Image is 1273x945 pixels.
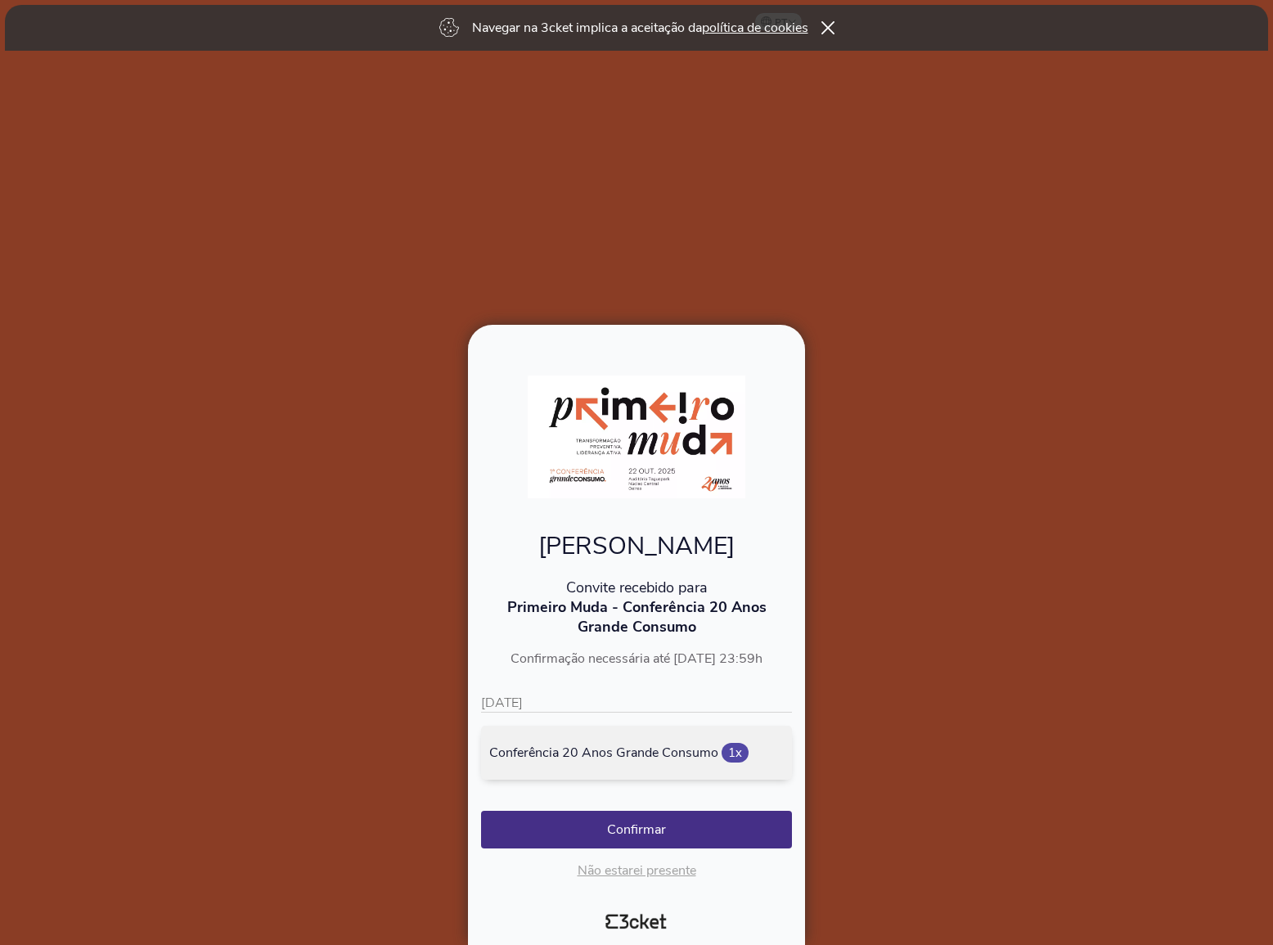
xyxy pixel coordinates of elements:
[481,811,792,848] button: Confirmar
[702,19,808,37] a: política de cookies
[481,578,792,597] p: Convite recebido para
[481,694,792,713] p: [DATE]
[528,376,746,498] img: 5ad515fc38e642aea0e8097223610b0d.webp
[481,597,792,637] p: Primeiro Muda - Conferência 20 Anos Grande Consumo
[481,529,792,563] p: [PERSON_NAME]
[481,862,792,880] p: Não estarei presente
[489,744,718,762] span: Conferência 20 Anos Grande Consumo
[722,743,749,763] span: 1x
[511,650,762,668] span: Confirmação necessária até [DATE] 23:59h
[472,19,808,37] p: Navegar na 3cket implica a aceitação da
